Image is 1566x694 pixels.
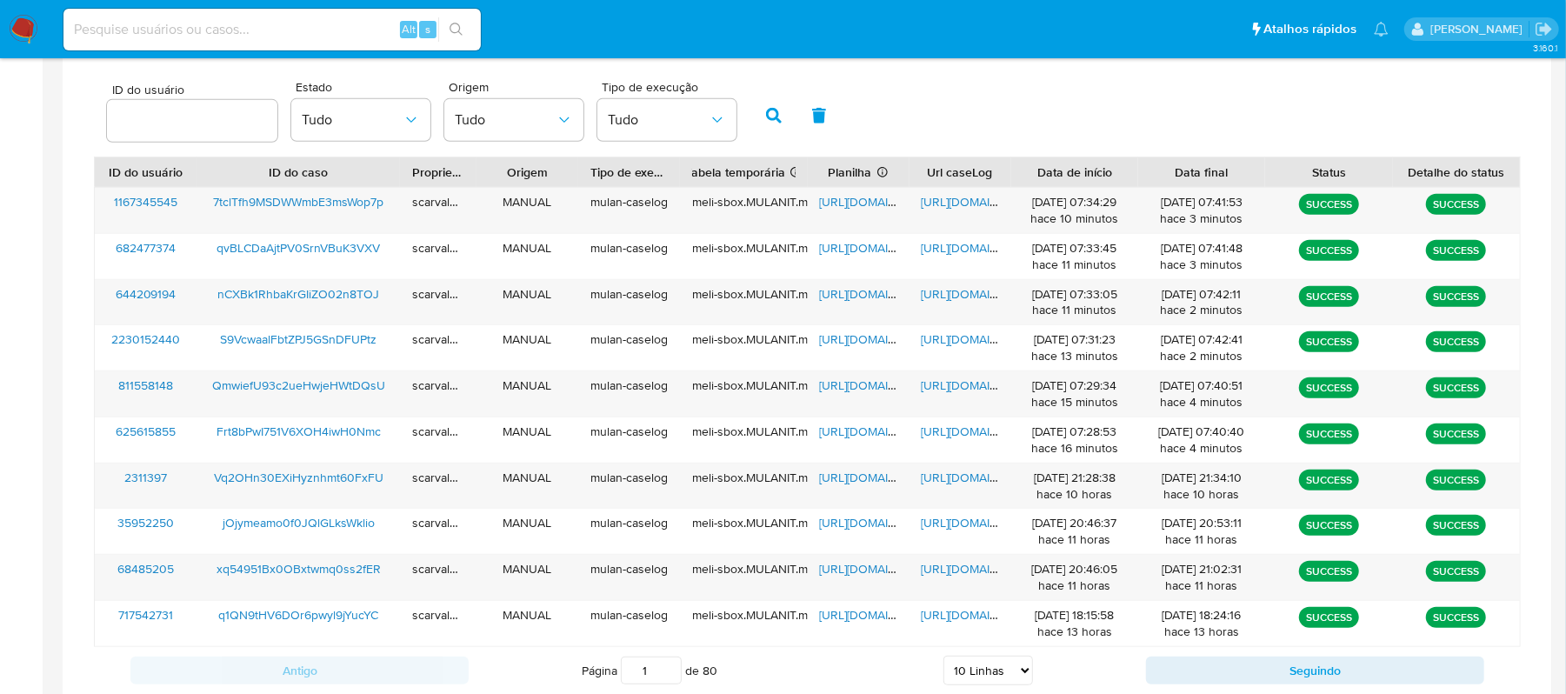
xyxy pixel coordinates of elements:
[1374,22,1389,37] a: Notificações
[1430,21,1529,37] p: sara.carvalhaes@mercadopago.com.br
[425,21,430,37] span: s
[402,21,416,37] span: Alt
[1263,20,1356,38] span: Atalhos rápidos
[63,18,481,41] input: Pesquise usuários ou casos...
[438,17,474,42] button: search-icon
[1533,41,1557,55] span: 3.160.1
[1535,20,1553,38] a: Sair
